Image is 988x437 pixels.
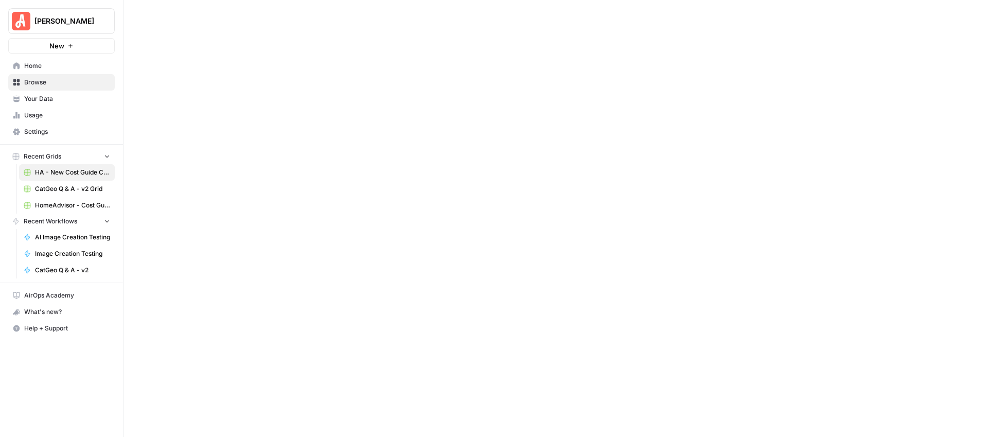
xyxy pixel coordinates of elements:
span: Your Data [24,94,110,103]
span: Settings [24,127,110,136]
span: AirOps Academy [24,291,110,300]
a: AI Image Creation Testing [19,229,115,246]
button: Workspace: Angi [8,8,115,34]
a: AirOps Academy [8,287,115,304]
span: HomeAdvisor - Cost Guide Updates [35,201,110,210]
span: Recent Grids [24,152,61,161]
span: Usage [24,111,110,120]
span: HA - New Cost Guide Creation Grid [35,168,110,177]
span: Browse [24,78,110,87]
a: Usage [8,107,115,124]
span: Help + Support [24,324,110,333]
img: Angi Logo [12,12,30,30]
a: CatGeo Q & A - v2 [19,262,115,278]
span: AI Image Creation Testing [35,233,110,242]
a: Your Data [8,91,115,107]
button: New [8,38,115,54]
button: Recent Grids [8,149,115,164]
span: Home [24,61,110,71]
span: Recent Workflows [24,217,77,226]
a: Settings [8,124,115,140]
button: Help + Support [8,320,115,337]
a: Home [8,58,115,74]
div: What's new? [9,304,114,320]
span: [PERSON_NAME] [34,16,97,26]
a: CatGeo Q & A - v2 Grid [19,181,115,197]
a: HomeAdvisor - Cost Guide Updates [19,197,115,214]
span: CatGeo Q & A - v2 [35,266,110,275]
span: CatGeo Q & A - v2 Grid [35,184,110,194]
a: HA - New Cost Guide Creation Grid [19,164,115,181]
span: New [49,41,64,51]
span: Image Creation Testing [35,249,110,258]
button: Recent Workflows [8,214,115,229]
a: Browse [8,74,115,91]
button: What's new? [8,304,115,320]
a: Image Creation Testing [19,246,115,262]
